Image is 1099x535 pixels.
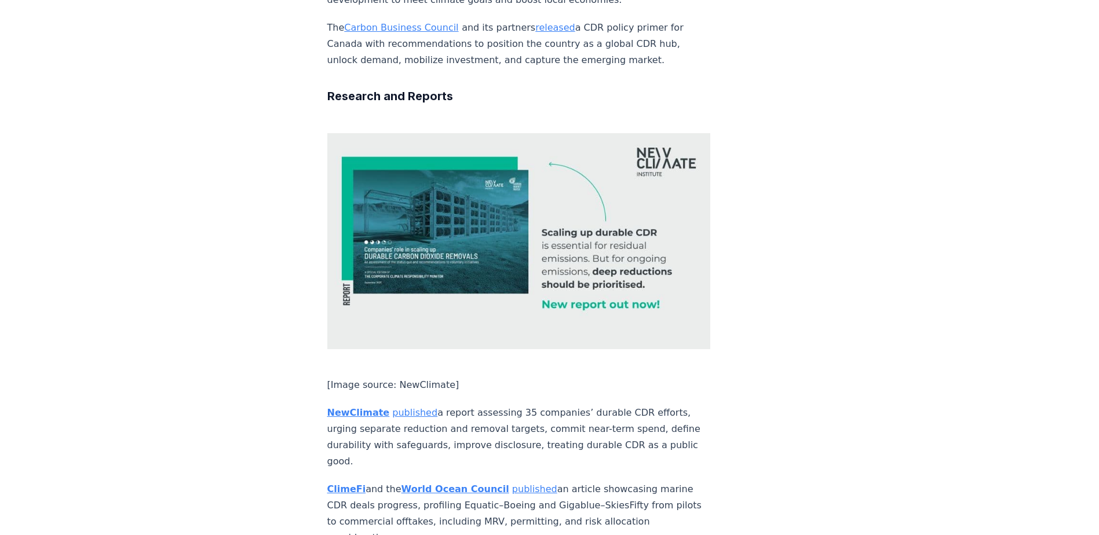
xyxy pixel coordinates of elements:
a: released [535,22,575,33]
a: World Ocean Council [401,483,509,494]
p: a report assessing 35 companies’ durable CDR efforts, urging separate reduction and removal targe... [327,405,711,470]
a: ClimeFi [327,483,366,494]
a: Carbon Business Council [344,22,458,33]
a: published [512,483,557,494]
p: [Image source: NewClimate] [327,377,711,393]
strong: Research and Reports [327,89,453,103]
a: published [392,407,437,418]
a: NewClimate [327,407,390,418]
img: blog post image [327,133,711,349]
p: The and its partners a CDR policy primer for Canada with recommendations to position the country ... [327,20,711,68]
